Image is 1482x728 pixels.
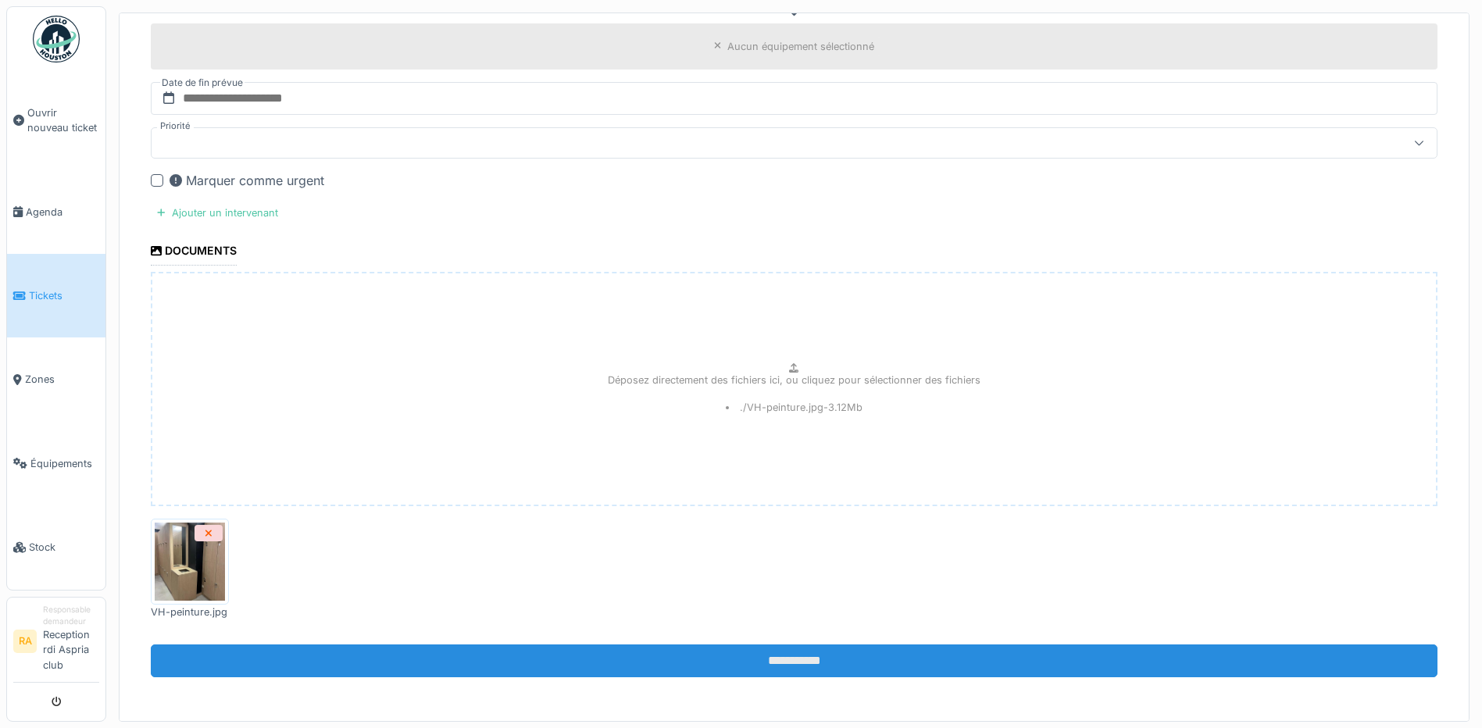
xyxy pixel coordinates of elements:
a: Ouvrir nouveau ticket [7,71,105,170]
li: Reception rdi Aspria club [43,604,99,679]
a: Stock [7,505,105,589]
li: RA [13,630,37,653]
img: Badge_color-CXgf-gQk.svg [33,16,80,62]
span: Agenda [26,205,99,219]
span: Équipements [30,456,99,471]
label: Priorité [157,120,194,133]
a: Agenda [7,170,105,254]
a: Équipements [7,422,105,505]
p: Déposez directement des fichiers ici, ou cliquez pour sélectionner des fichiers [608,373,980,387]
div: Aucun équipement sélectionné [727,39,874,54]
li: ./VH-peinture.jpg - 3.12 Mb [726,400,862,415]
a: Tickets [7,254,105,337]
a: Zones [7,337,105,421]
a: RA Responsable demandeurReception rdi Aspria club [13,604,99,683]
div: Ajouter un intervenant [151,202,284,223]
span: Stock [29,540,99,555]
span: Ouvrir nouveau ticket [27,105,99,135]
label: Date de fin prévue [160,74,245,91]
span: Tickets [29,288,99,303]
span: Zones [25,372,99,387]
img: zwds30dma0zs2t22dzu05vorl6pn [155,523,225,601]
div: Documents [151,239,237,266]
div: Responsable demandeur [43,604,99,628]
div: VH-peinture.jpg [151,605,229,619]
div: Marquer comme urgent [170,171,324,190]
